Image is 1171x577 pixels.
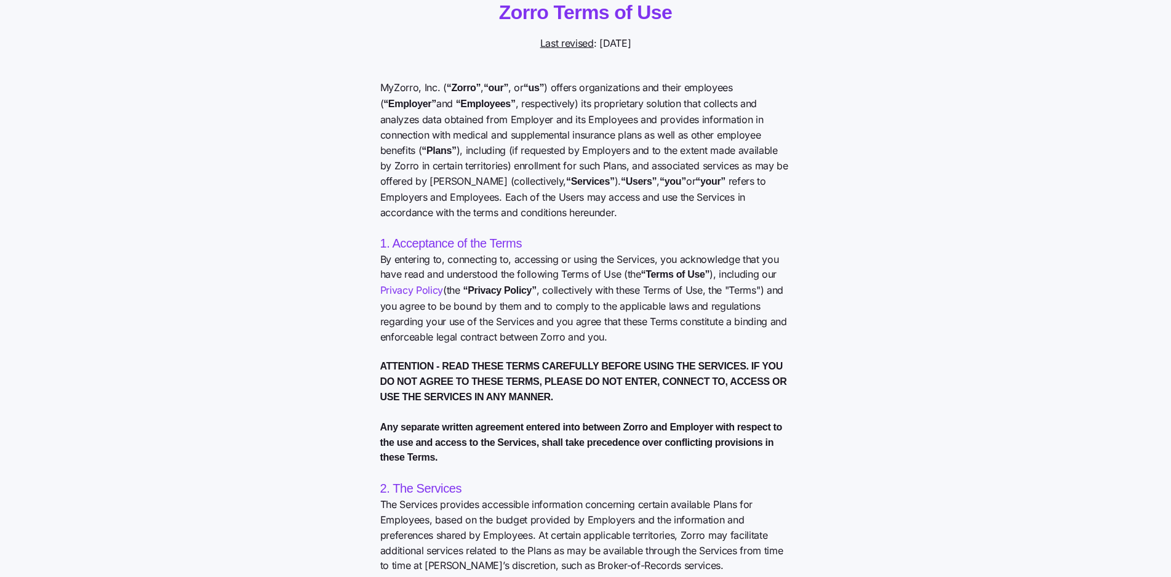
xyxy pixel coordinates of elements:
[447,81,484,94] b: “Zorro”
[380,477,791,493] h2: 2. The Services
[540,37,594,49] u: Last revised
[540,36,631,51] span: : [DATE]
[380,249,791,341] span: By entering to, connecting to, accessing or using the Services, you acknowledge that you have rea...
[380,493,791,570] span: The Services provides accessible information concerning certain available Plans for Employees, ba...
[380,416,791,462] span: Any separate written agreement entered into between Zorro and Employer with respect to the use an...
[459,97,522,109] b: “Employees”
[380,355,791,401] span: ATTENTION - READ THESE TERMS CAREFULLY BEFORE USING THE SERVICES. IF YOU DO NOT AGREE TO THESE TE...
[566,173,618,185] b: “Services”
[380,80,791,217] span: MyZorro, Inc. ( , , or ) offers organizations and their employees ( and , respectively) its propr...
[666,173,694,185] b: “you”
[463,281,538,293] b: “Privacy Policy”
[641,265,715,278] b: “Terms of Use”
[383,97,439,109] b: “Employer”
[422,143,457,155] b: “Plans”
[624,173,663,185] b: “Users”
[528,81,550,94] b: “us”
[487,81,513,94] b: “our”
[380,281,444,293] a: Privacy Policy
[703,173,736,185] b: “your”
[380,233,791,249] h2: 1. Acceptance of the Terms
